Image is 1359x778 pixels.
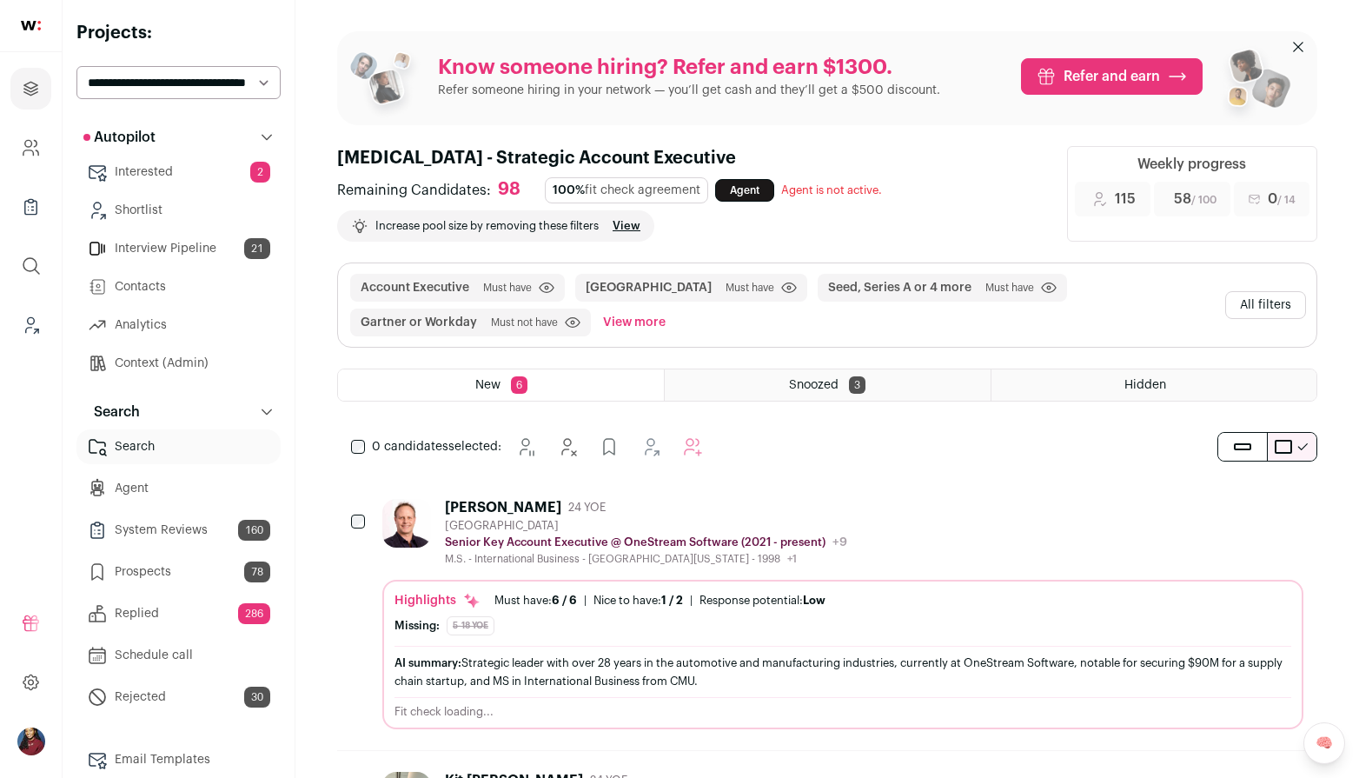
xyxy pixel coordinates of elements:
button: Search [76,395,281,429]
a: Replied286 [76,596,281,631]
button: Seed, Series A or 4 more [828,279,971,296]
a: Snoozed 3 [665,369,990,401]
a: System Reviews160 [76,513,281,548]
span: Must have [726,281,774,295]
p: Refer someone hiring in your network — you’ll get cash and they’ll get a $500 discount. [438,82,940,99]
button: Account Executive [361,279,469,296]
a: Company Lists [10,186,51,228]
a: Email Templates [76,742,281,777]
button: All filters [1225,291,1306,319]
div: Highlights [394,592,481,609]
img: 1579889722477 [382,499,431,548]
a: Agent [76,471,281,506]
span: 0 candidates [372,441,448,453]
h1: [MEDICAL_DATA] - Strategic Account Executive [337,146,1046,170]
a: Analytics [76,308,281,342]
div: Strategic leader with over 28 years in the automotive and manufacturing industries, currently at ... [394,654,1291,690]
div: 5-18 YOE [447,616,494,635]
a: 🧠 [1303,722,1345,764]
h2: Projects: [76,21,281,45]
span: 78 [244,562,270,582]
button: Autopilot [76,120,281,155]
span: New [475,379,501,391]
ul: | | [494,594,825,608]
span: selected: [372,438,501,455]
a: Agent [715,179,774,202]
div: Nice to have: [593,594,683,608]
div: fit check agreement [545,177,708,203]
img: 10010497-medium_jpg [17,728,45,755]
a: Hidden [991,369,1316,401]
p: Autopilot [83,127,156,148]
span: Snoozed [789,379,839,391]
span: / 100 [1191,195,1216,205]
span: 1 / 2 [661,595,683,606]
a: Schedule call [76,638,281,673]
span: 286 [238,603,270,624]
span: Must have [483,281,532,295]
a: Contacts [76,269,281,304]
span: 160 [238,520,270,541]
a: Shortlist [76,193,281,228]
span: 30 [244,687,270,708]
img: referral_people_group_2-7c1ec42c15280f3369c0665c33c00ed472fd7f6af9dd0ec46c364f9a93ccf9a4.png [1216,42,1293,125]
a: Search [76,429,281,464]
a: Interested2 [76,155,281,190]
span: 6 [511,376,527,394]
span: 0 [1268,189,1296,209]
img: wellfound-shorthand-0d5821cbd27db2630d0214b213865d53afaa358527fdda9d0ea32b1df1b89c2c.svg [21,21,41,30]
a: Interview Pipeline21 [76,231,281,266]
button: Gartner or Workday [361,314,477,331]
div: Fit check loading... [394,705,1291,719]
a: Leads (Backoffice) [10,304,51,346]
a: Projects [10,68,51,110]
div: [GEOGRAPHIC_DATA] [445,519,847,533]
p: Senior Key Account Executive @ OneStream Software (2021 - present) [445,535,825,549]
span: 2 [250,162,270,183]
a: Rejected30 [76,680,281,715]
span: / 14 [1277,195,1296,205]
a: [PERSON_NAME] 24 YOE [GEOGRAPHIC_DATA] Senior Key Account Executive @ OneStream Software (2021 - ... [382,499,1303,729]
span: 24 YOE [568,501,606,515]
img: referral_people_group_1-3817b86375c0e7f77b15e9e1740954ef64e1f78137dd7e9f4ff27367cb2cd09a.png [348,45,424,122]
span: 21 [244,238,270,259]
div: Response potential: [699,594,825,608]
button: [GEOGRAPHIC_DATA] [586,279,712,296]
p: Increase pool size by removing these filters [375,219,599,233]
span: Must not have [491,316,558,329]
div: Missing: [394,619,440,633]
div: 98 [498,179,520,201]
div: Must have: [494,594,577,608]
a: Prospects78 [76,555,281,589]
span: Agent is not active. [781,184,882,196]
span: +9 [832,536,847,549]
span: 115 [1115,189,1136,209]
div: Weekly progress [1137,154,1246,175]
span: Low [803,595,825,606]
span: 100% [553,184,585,196]
span: AI summary: [394,657,461,668]
span: Must have [985,281,1034,295]
p: Know someone hiring? Refer and earn $1300. [438,54,940,82]
a: Refer and earn [1021,58,1203,95]
span: Remaining Candidates: [337,180,491,201]
span: +1 [787,554,797,564]
span: Hidden [1124,379,1166,391]
span: 6 / 6 [552,595,577,606]
a: Context (Admin) [76,346,281,381]
a: View [613,219,640,233]
div: M.S. - International Business - [GEOGRAPHIC_DATA][US_STATE] - 1998 [445,552,847,566]
button: View more [600,309,669,336]
p: Search [83,402,140,422]
div: [PERSON_NAME] [445,499,561,516]
span: 3 [849,376,865,394]
button: Open dropdown [17,728,45,755]
span: 58 [1174,189,1216,209]
a: Company and ATS Settings [10,127,51,169]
